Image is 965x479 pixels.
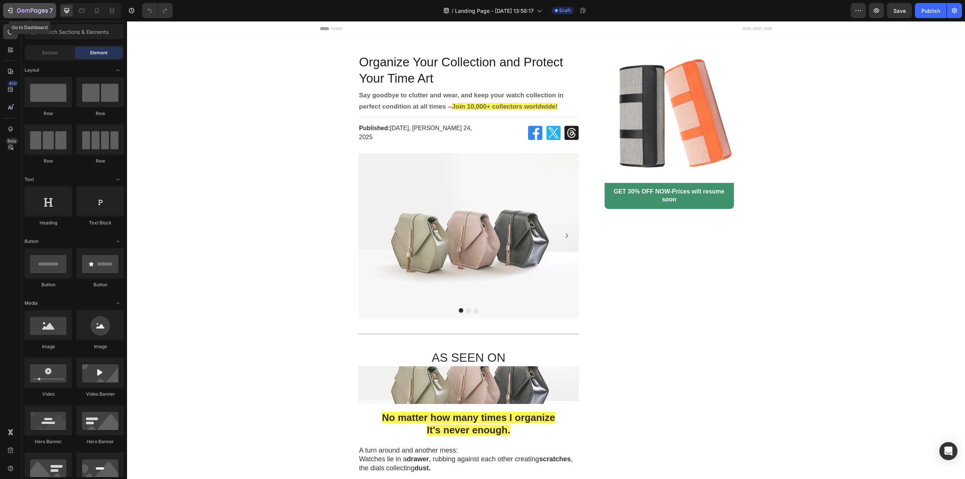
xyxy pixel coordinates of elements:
img: gempages_538983466021159932-a9c9106d-de05-4569-812c-d38878fc85e8.png [401,104,415,119]
span: Text [25,176,34,183]
strong: It's never enough. [300,403,383,415]
div: Beta [6,138,18,144]
a: GET 30% OFF NOW-Prices will resume soon [478,162,607,188]
strong: No matter how many times I organize [255,391,428,402]
strong: Published: [232,104,263,110]
button: Carousel Next Arrow [434,209,446,221]
span: Toggle open [112,173,124,186]
div: Row [77,110,124,117]
div: Image [77,343,124,350]
span: Element [90,49,107,56]
input: Search Sections & Elements [25,24,124,39]
div: Video Banner [77,391,124,398]
span: Save [893,8,906,14]
div: 450 [7,80,18,86]
div: Button [77,281,124,288]
p: Say goodbye to clutter and wear, and keep your watch collection in perfect condition at all times -- [232,69,451,92]
div: Hero Banner [25,438,72,445]
iframe: Design area [127,21,965,479]
span: Layout [25,67,39,74]
span: Join 10,000+ collectors worldwide! [325,82,430,89]
h2: AS SEEN ON [231,328,452,345]
span: Landing Page - [DATE] 13:58:17 [455,7,534,15]
strong: drawer [280,434,302,442]
div: Video [25,391,72,398]
div: Row [25,110,72,117]
h1: Organize Your Collection and Protect Your Time Art [231,32,452,66]
span: / [452,7,453,15]
div: Text Block [77,220,124,226]
div: Undo/Redo [142,3,173,18]
p: GET 30% OFF NOW-Prices will resume soon [487,167,598,183]
strong: dust. [288,443,304,451]
div: Hero Banner [77,438,124,445]
span: Toggle open [112,64,124,76]
div: Image [25,343,72,350]
div: Publish [921,7,940,15]
strong: scratches [412,434,444,442]
p: 7 [49,6,53,15]
span: Toggle open [112,235,124,247]
div: Heading [25,220,72,226]
span: Draft [559,7,571,14]
span: Media [25,300,38,307]
button: Dot [339,287,344,292]
div: Open Intercom Messenger [939,442,957,460]
p: [DATE], [PERSON_NAME] 24, 2025 [232,103,358,121]
button: 7 [3,3,56,18]
p: A turn around and another mess: Watches lie in a , rubbing against each other creating , the dial... [232,425,451,451]
button: Publish [915,3,947,18]
div: Row [77,158,124,164]
span: Toggle open [112,297,124,309]
button: Dot [347,287,351,292]
div: Button [25,281,72,288]
span: Section [42,49,58,56]
button: Save [887,3,912,18]
button: Dot [332,287,336,292]
span: Button [25,238,38,245]
div: Row [25,158,72,164]
img: gempages_538983466021159932-326c6f6c-0ce1-4c2c-bcb2-574f523aaed4.png [478,32,607,162]
img: gempages_538983466021159932-64d8e379-8a9e-4267-abcc-e616d20e055e.png [419,104,433,119]
img: gempages_538983466021159932-1aebf8a0-3e05-425d-a992-8f040565a501.png [437,104,452,119]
